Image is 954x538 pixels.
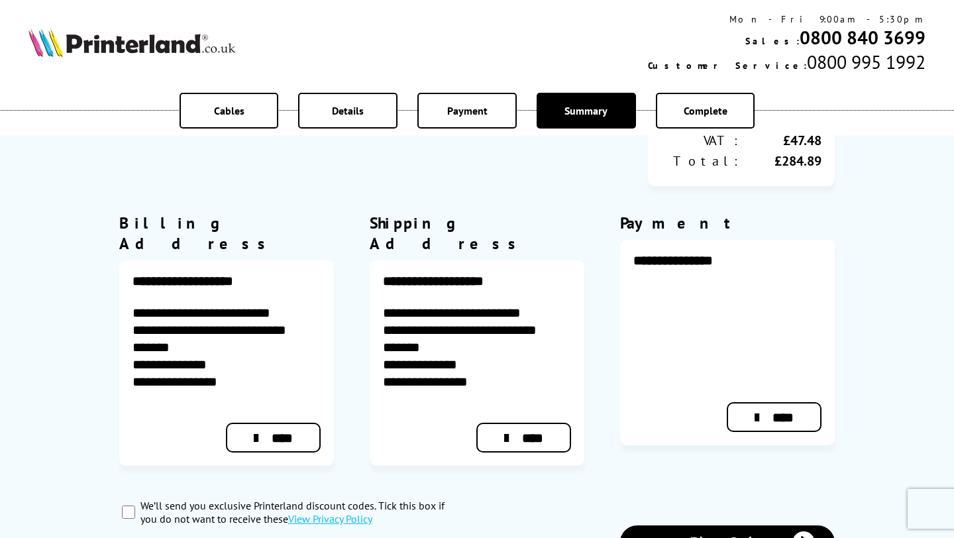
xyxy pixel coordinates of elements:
[119,213,334,254] div: Billing Address
[564,104,608,117] span: Summary
[370,213,584,254] div: Shipping Address
[684,104,727,117] span: Complete
[140,499,462,525] label: We’ll send you exclusive Printerland discount codes. Tick this box if you do not want to receive ...
[214,104,244,117] span: Cables
[807,50,926,74] span: 0800 995 1992
[800,25,926,50] a: 0800 840 3699
[288,512,372,525] a: modal_privacy
[648,60,807,72] span: Customer Service:
[28,28,235,57] img: Printerland Logo
[661,152,741,170] div: Total:
[447,104,488,117] span: Payment
[741,152,821,170] div: £284.89
[661,132,741,149] div: VAT:
[745,35,800,47] span: Sales:
[620,213,835,233] div: Payment
[741,132,821,149] div: £47.48
[648,13,926,25] div: Mon - Fri 9:00am - 5:30pm
[332,104,364,117] span: Details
